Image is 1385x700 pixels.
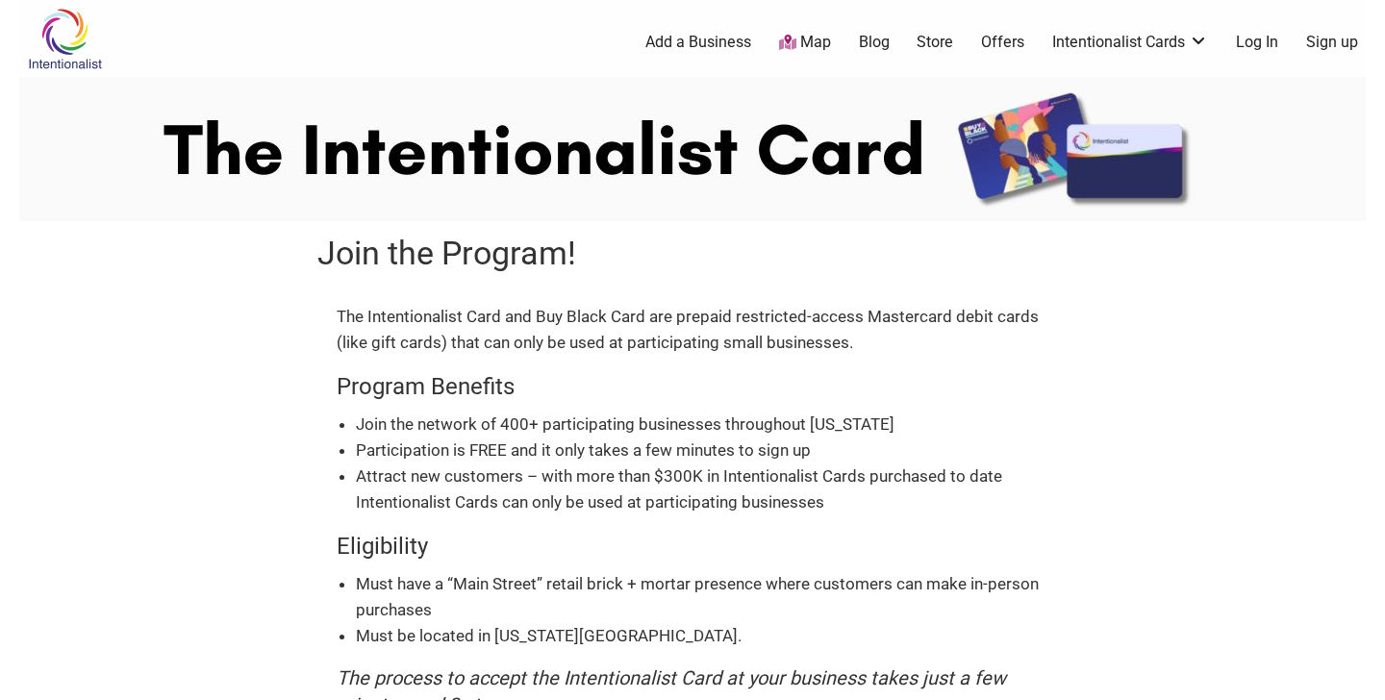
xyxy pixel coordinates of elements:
[19,8,111,70] img: Intentionalist
[337,371,1048,404] h4: Program Benefits
[337,304,1048,356] p: The Intentionalist Card and Buy Black Card are prepaid restricted-access Mastercard debit cards (...
[1052,32,1208,53] a: Intentionalist Cards
[356,437,1048,463] li: Participation is FREE and it only takes a few minutes to sign up
[779,32,831,54] a: Map
[859,32,890,53] a: Blog
[645,32,751,53] a: Add a Business
[917,32,953,53] a: Store
[1236,32,1278,53] a: Log In
[981,32,1024,53] a: Offers
[337,531,1048,563] h4: Eligibility
[356,571,1048,623] li: Must have a “Main Street” retail brick + mortar presence where customers can make in-person purch...
[19,77,1366,221] img: Intentionalist Card
[317,231,1068,277] h1: Join the Program!
[356,463,1048,515] li: Attract new customers – with more than $300K in Intentionalist Cards purchased to date Intentiona...
[356,412,1048,437] li: Join the network of 400+ participating businesses throughout [US_STATE]
[1306,32,1358,53] a: Sign up
[356,623,1048,649] li: Must be located in [US_STATE][GEOGRAPHIC_DATA].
